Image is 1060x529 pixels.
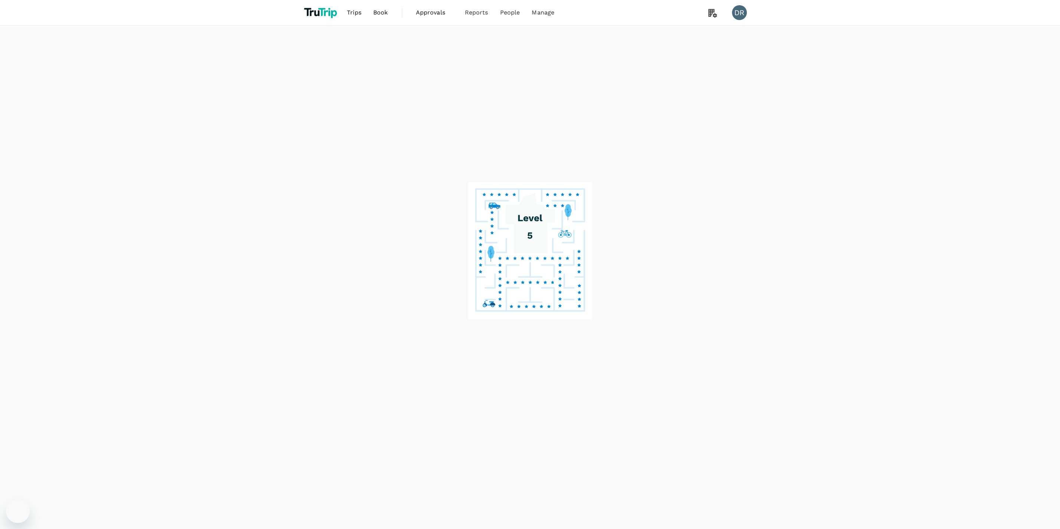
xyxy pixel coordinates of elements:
[465,8,488,17] span: Reports
[732,5,747,20] div: DR
[6,499,30,523] iframe: Button to launch messaging window
[500,8,520,17] span: People
[302,4,341,21] img: TruTrip logo
[532,8,554,17] span: Manage
[416,8,453,17] span: Approvals
[347,8,361,17] span: Trips
[373,8,388,17] span: Book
